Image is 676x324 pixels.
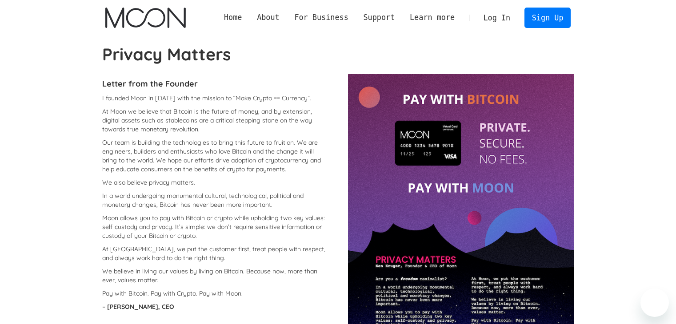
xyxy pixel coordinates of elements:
[105,8,186,28] a: home
[102,245,328,262] p: At [GEOGRAPHIC_DATA], we put the customer first, treat people with respect, and always work hard ...
[249,12,287,23] div: About
[102,267,328,284] p: We believe in living our values by living on Bitcoin. Because now, more than ever, values matter.
[102,178,328,187] p: We also believe privacy matters.
[102,43,231,65] strong: Privacy Matters
[257,12,280,23] div: About
[102,213,328,240] p: Moon allows you to pay with Bitcoin or crypto while upholding two key values: self-custody and pr...
[102,191,328,209] p: In a world undergoing monumental cultural, technological, political and monetary changes, Bitcoin...
[402,12,462,23] div: Learn more
[102,107,328,134] p: At Moon we believe that Bitcoin is the future of money, and by extension, digital assets such as ...
[294,12,348,23] div: For Business
[287,12,356,23] div: For Business
[102,303,174,311] strong: – [PERSON_NAME], CEO
[640,288,669,317] iframe: Button to launch messaging window
[524,8,571,28] a: Sign Up
[476,8,518,28] a: Log In
[216,12,249,23] a: Home
[102,138,328,174] p: Our team is building the technologies to bring this future to fruition. We are engineers, builder...
[363,12,395,23] div: Support
[102,94,328,103] p: I founded Moon in [DATE] with the mission to “Make Crypto == Currency”.
[102,289,328,298] p: Pay with Bitcoin. Pay with Crypto. Pay with Moon.
[102,79,328,89] h4: Letter from the Founder
[105,8,186,28] img: Moon Logo
[410,12,455,23] div: Learn more
[356,12,402,23] div: Support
